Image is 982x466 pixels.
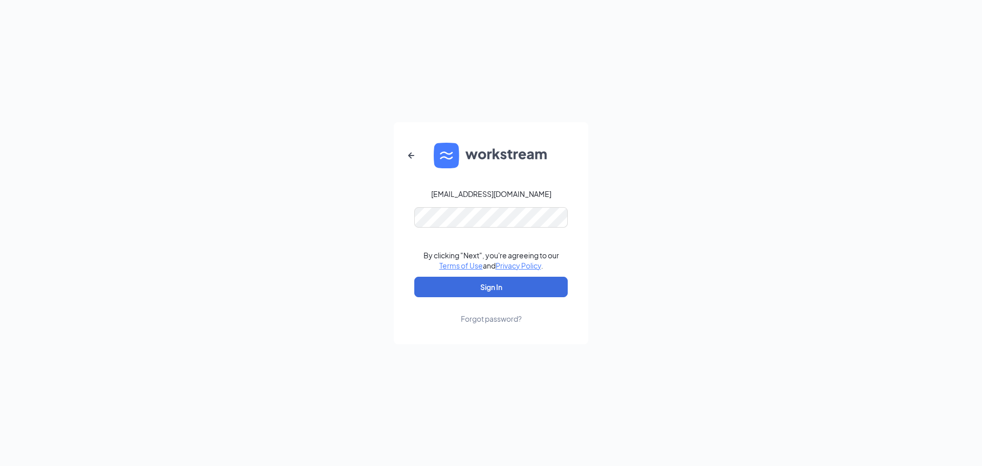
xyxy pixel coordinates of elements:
[461,297,522,324] a: Forgot password?
[431,189,551,199] div: [EMAIL_ADDRESS][DOMAIN_NAME]
[405,149,417,162] svg: ArrowLeftNew
[434,143,548,168] img: WS logo and Workstream text
[399,143,423,168] button: ArrowLeftNew
[496,261,541,270] a: Privacy Policy
[414,277,568,297] button: Sign In
[461,314,522,324] div: Forgot password?
[423,250,559,271] div: By clicking "Next", you're agreeing to our and .
[439,261,483,270] a: Terms of Use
